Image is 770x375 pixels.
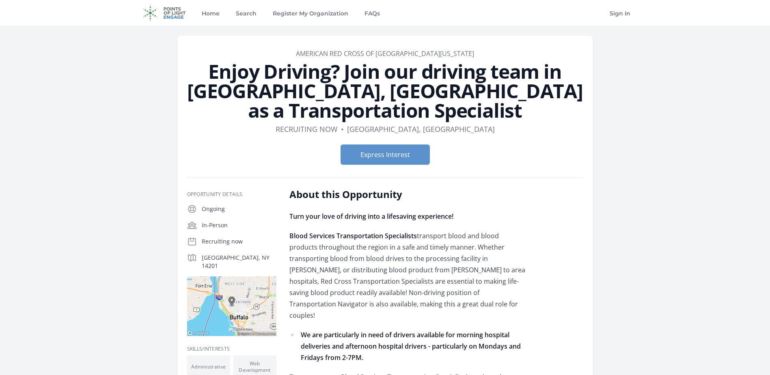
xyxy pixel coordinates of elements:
[289,188,527,201] h2: About this Opportunity
[202,205,276,213] p: Ongoing
[289,231,417,240] strong: Blood Services Transportation Specialists
[187,346,276,352] h3: Skills/Interests
[202,237,276,246] p: Recruiting now
[296,49,474,58] a: American Red Cross of [GEOGRAPHIC_DATA][US_STATE]
[341,144,430,165] button: Express Interest
[202,221,276,229] p: In-Person
[202,254,276,270] p: [GEOGRAPHIC_DATA], NY 14201
[301,330,521,362] strong: We are particularly in need of drivers available for morning hospital deliveries and afternoon ho...
[289,212,453,221] strong: Turn your love of driving into a lifesaving experience!
[187,191,276,198] h3: Opportunity Details
[276,123,338,135] dd: Recruiting now
[187,62,583,120] h1: Enjoy Driving? Join our driving team in [GEOGRAPHIC_DATA], [GEOGRAPHIC_DATA] as a Transportation ...
[187,276,276,336] img: Map
[289,230,527,321] p: transport blood and blood products throughout the region in a safe and timely manner. Whether tra...
[347,123,495,135] dd: [GEOGRAPHIC_DATA], [GEOGRAPHIC_DATA]
[341,123,344,135] div: •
